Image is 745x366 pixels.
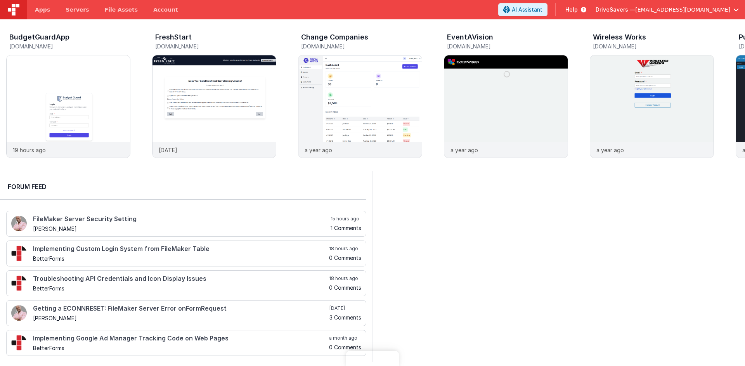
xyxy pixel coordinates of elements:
[305,146,332,154] p: a year ago
[33,285,327,291] h5: BetterForms
[301,43,422,49] h5: [DOMAIN_NAME]
[33,275,327,282] h4: Troubleshooting API Credentials and Icon Display Issues
[159,146,177,154] p: [DATE]
[512,6,542,14] span: AI Assistant
[331,225,361,231] h5: 1 Comments
[9,43,130,49] h5: [DOMAIN_NAME]
[593,43,714,49] h5: [DOMAIN_NAME]
[329,344,361,350] h5: 0 Comments
[329,335,361,341] h5: a month ago
[447,43,568,49] h5: [DOMAIN_NAME]
[9,33,69,41] h3: BudgetGuardApp
[11,275,27,291] img: 295_2.png
[6,270,366,296] a: Troubleshooting API Credentials and Icon Display Issues BetterForms 18 hours ago 0 Comments
[33,335,327,342] h4: Implementing Google Ad Manager Tracking Code on Web Pages
[33,256,327,261] h5: BetterForms
[11,216,27,231] img: 411_2.png
[447,33,493,41] h3: EventAVision
[329,246,361,252] h5: 18 hours ago
[329,314,361,320] h5: 3 Comments
[11,335,27,351] img: 295_2.png
[155,43,276,49] h5: [DOMAIN_NAME]
[155,33,192,41] h3: FreshStart
[329,305,361,311] h5: [DATE]
[635,6,730,14] span: [EMAIL_ADDRESS][DOMAIN_NAME]
[105,6,138,14] span: File Assets
[33,315,328,321] h5: [PERSON_NAME]
[33,226,329,232] h5: [PERSON_NAME]
[565,6,578,14] span: Help
[11,305,27,321] img: 411_2.png
[35,6,50,14] span: Apps
[329,275,361,282] h5: 18 hours ago
[596,6,635,14] span: DriveSavers —
[33,345,327,351] h5: BetterForms
[6,241,366,266] a: Implementing Custom Login System from FileMaker Table BetterForms 18 hours ago 0 Comments
[450,146,478,154] p: a year ago
[329,285,361,290] h5: 0 Comments
[6,211,366,237] a: FileMaker Server Security Setting [PERSON_NAME] 15 hours ago 1 Comments
[498,3,547,16] button: AI Assistant
[329,255,361,261] h5: 0 Comments
[331,216,361,222] h5: 15 hours ago
[33,305,328,312] h4: Getting a ECONNRESET: FileMaker Server Error onFormRequest
[596,6,739,14] button: DriveSavers — [EMAIL_ADDRESS][DOMAIN_NAME]
[11,246,27,261] img: 295_2.png
[301,33,368,41] h3: Change Companies
[6,300,366,326] a: Getting a ECONNRESET: FileMaker Server Error onFormRequest [PERSON_NAME] [DATE] 3 Comments
[33,246,327,253] h4: Implementing Custom Login System from FileMaker Table
[8,182,359,191] h2: Forum Feed
[33,216,329,223] h4: FileMaker Server Security Setting
[596,146,624,154] p: a year ago
[6,330,366,356] a: Implementing Google Ad Manager Tracking Code on Web Pages BetterForms a month ago 0 Comments
[66,6,89,14] span: Servers
[593,33,646,41] h3: Wireless Works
